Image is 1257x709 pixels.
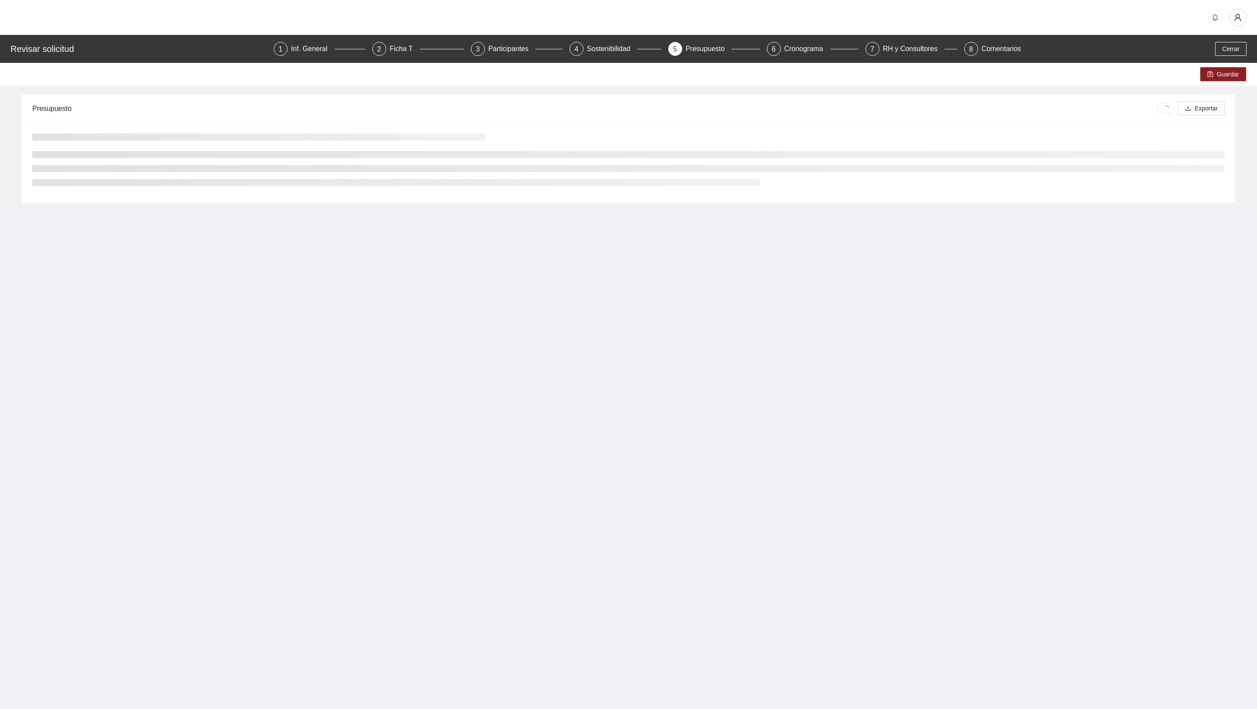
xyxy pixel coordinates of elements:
[10,42,268,56] div: Revisar solicitud
[32,96,1157,121] div: Presupuesto
[784,42,830,56] div: Cronograma
[1195,103,1218,113] span: Exportar
[587,42,638,56] div: Sostenibilidad
[377,45,381,53] span: 2
[1163,105,1169,111] span: loading
[390,42,420,56] div: Ficha T
[574,45,578,53] span: 4
[1230,14,1246,21] span: user
[570,42,661,56] div: 4Sostenibilidad
[1200,67,1246,81] button: saveGuardar
[1178,101,1225,115] button: downloadExportar
[274,42,365,56] div: 1Inf. General
[964,42,1021,56] div: 8Comentarios
[1208,10,1222,24] button: bell
[673,45,677,53] span: 5
[1185,105,1191,112] span: download
[1209,14,1222,21] span: bell
[471,42,563,56] div: 3Participantes
[1215,42,1247,56] button: Cerrar
[883,42,944,56] div: RH y Consultores
[668,42,760,56] div: 5Presupuesto
[278,45,282,53] span: 1
[982,42,1021,56] div: Comentarios
[1229,9,1247,26] button: user
[865,42,957,56] div: 7RH y Consultores
[969,45,973,53] span: 8
[476,45,480,53] span: 3
[1207,71,1213,78] span: save
[870,45,874,53] span: 7
[767,42,859,56] div: 6Cronograma
[772,45,776,53] span: 6
[372,42,464,56] div: 2Ficha T
[488,42,536,56] div: Participantes
[686,42,732,56] div: Presupuesto
[291,42,335,56] div: Inf. General
[1217,69,1239,79] span: Guardar
[1222,44,1240,54] span: Cerrar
